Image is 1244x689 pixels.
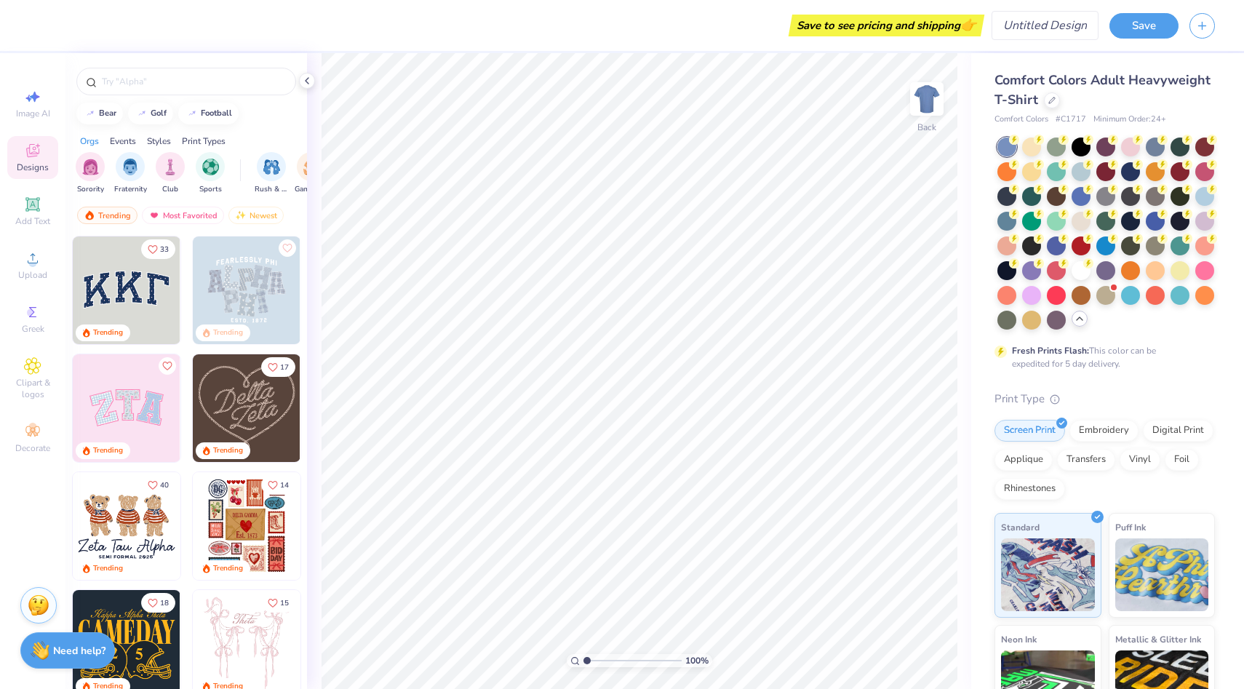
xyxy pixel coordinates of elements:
img: d12c9beb-9502-45c7-ae94-40b97fdd6040 [180,472,287,580]
button: Like [141,239,175,259]
button: filter button [295,152,328,195]
span: Comfort Colors Adult Heavyweight T-Shirt [994,71,1211,108]
div: filter for Fraternity [114,152,147,195]
div: Screen Print [994,420,1065,442]
img: Standard [1001,538,1095,611]
span: # C1717 [1056,113,1086,126]
span: Standard [1001,519,1040,535]
strong: Fresh Prints Flash: [1012,345,1089,357]
img: Club Image [162,159,178,175]
div: Transfers [1057,449,1115,471]
img: a3be6b59-b000-4a72-aad0-0c575b892a6b [73,472,180,580]
div: Styles [147,135,171,148]
button: bear [76,103,123,124]
img: b0e5e834-c177-467b-9309-b33acdc40f03 [300,472,407,580]
div: filter for Game Day [295,152,328,195]
button: golf [128,103,173,124]
div: Save to see pricing and shipping [792,15,981,36]
span: Rush & Bid [255,184,288,195]
div: Trending [77,207,137,224]
button: filter button [76,152,105,195]
button: filter button [114,152,147,195]
div: bear [99,109,116,117]
img: Puff Ink [1115,538,1209,611]
button: Like [141,475,175,495]
span: Image AI [16,108,50,119]
button: Like [261,357,295,377]
span: 18 [160,600,169,607]
img: Sports Image [202,159,219,175]
div: Trending [213,563,243,574]
span: Upload [18,269,47,281]
span: Comfort Colors [994,113,1048,126]
div: Foil [1165,449,1199,471]
img: 12710c6a-dcc0-49ce-8688-7fe8d5f96fe2 [193,354,300,462]
img: Back [912,84,941,113]
span: 15 [280,600,289,607]
input: Untitled Design [992,11,1099,40]
img: 9980f5e8-e6a1-4b4a-8839-2b0e9349023c [73,354,180,462]
span: Sorority [77,184,104,195]
img: trend_line.gif [136,109,148,118]
strong: Need help? [53,644,105,658]
button: Like [261,475,295,495]
button: filter button [156,152,185,195]
span: Minimum Order: 24 + [1093,113,1166,126]
img: ead2b24a-117b-4488-9b34-c08fd5176a7b [300,354,407,462]
button: Save [1109,13,1179,39]
div: filter for Sorority [76,152,105,195]
div: Embroidery [1069,420,1139,442]
img: 5ee11766-d822-42f5-ad4e-763472bf8dcf [180,354,287,462]
span: Add Text [15,215,50,227]
div: filter for Rush & Bid [255,152,288,195]
div: Trending [93,445,123,456]
img: trending.gif [84,210,95,220]
button: Like [279,239,296,257]
img: trend_line.gif [84,109,96,118]
span: Clipart & logos [7,377,58,400]
span: Designs [17,162,49,173]
img: edfb13fc-0e43-44eb-bea2-bf7fc0dd67f9 [180,236,287,344]
button: Like [159,357,176,375]
span: 👉 [960,16,976,33]
div: Newest [228,207,284,224]
button: football [178,103,239,124]
span: Club [162,184,178,195]
button: Like [141,593,175,613]
div: Trending [93,327,123,338]
div: Trending [213,327,243,338]
img: Sorority Image [82,159,99,175]
span: 40 [160,482,169,489]
span: 33 [160,246,169,253]
div: Applique [994,449,1053,471]
img: 5a4b4175-9e88-49c8-8a23-26d96782ddc6 [193,236,300,344]
div: Trending [93,563,123,574]
button: Like [261,593,295,613]
div: Digital Print [1143,420,1213,442]
span: 14 [280,482,289,489]
button: filter button [255,152,288,195]
span: Greek [22,323,44,335]
input: Try "Alpha" [100,74,287,89]
div: golf [151,109,167,117]
div: Events [110,135,136,148]
div: Trending [213,445,243,456]
span: Game Day [295,184,328,195]
button: filter button [196,152,225,195]
span: 100 % [685,654,709,667]
span: Sports [199,184,222,195]
div: Print Type [994,391,1215,407]
img: trend_line.gif [186,109,198,118]
span: Neon Ink [1001,632,1037,647]
span: Fraternity [114,184,147,195]
img: Fraternity Image [122,159,138,175]
div: Vinyl [1120,449,1160,471]
img: a3f22b06-4ee5-423c-930f-667ff9442f68 [300,236,407,344]
div: Orgs [80,135,99,148]
div: football [201,109,232,117]
img: Newest.gif [235,210,247,220]
div: Most Favorited [142,207,224,224]
span: Puff Ink [1115,519,1146,535]
img: Game Day Image [303,159,320,175]
span: Decorate [15,442,50,454]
